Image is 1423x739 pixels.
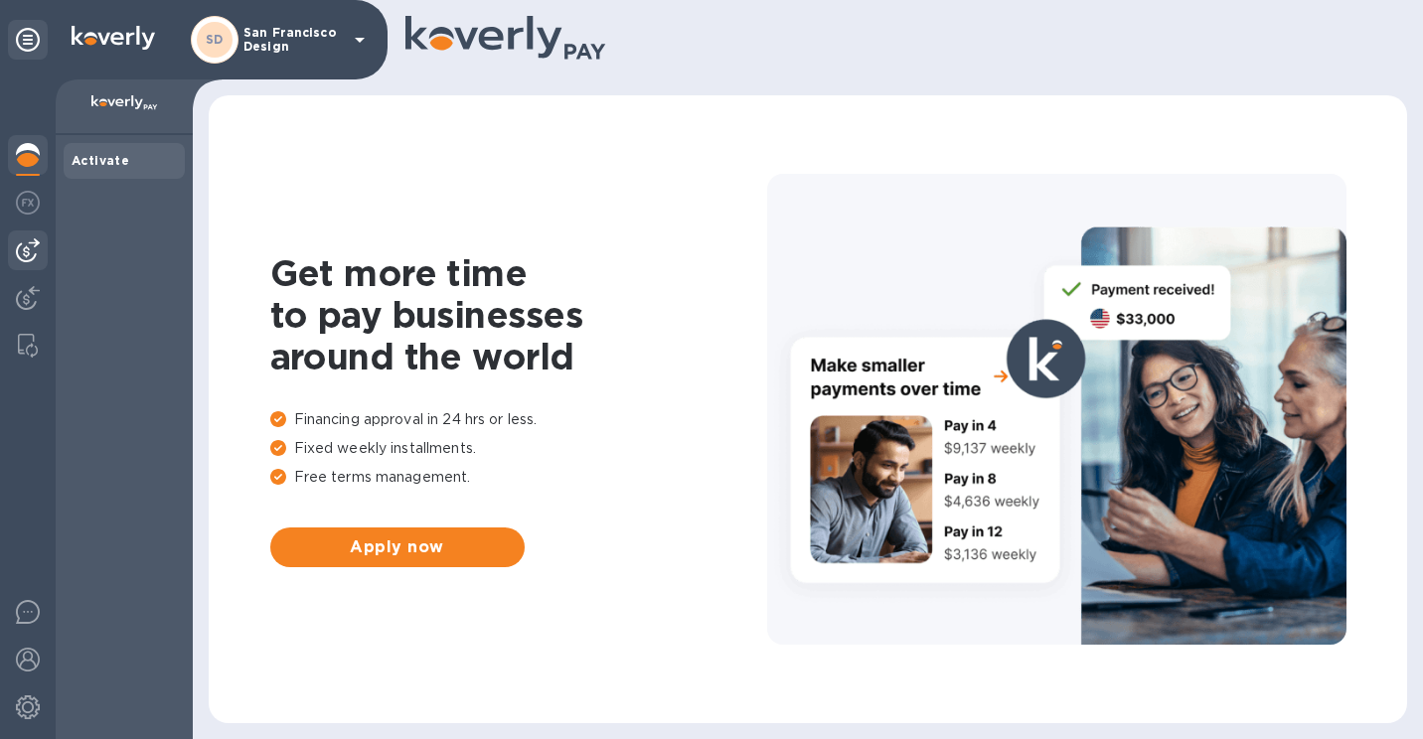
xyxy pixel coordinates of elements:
b: SD [206,32,224,47]
img: Foreign exchange [16,191,40,215]
h1: Get more time to pay businesses around the world [270,252,767,377]
span: Apply now [286,535,509,559]
div: Unpin categories [8,20,48,60]
p: Free terms management. [270,467,767,488]
b: Activate [72,153,129,168]
button: Apply now [270,527,525,567]
p: Fixed weekly installments. [270,438,767,459]
p: San Francisco Design [243,26,343,54]
p: Financing approval in 24 hrs or less. [270,409,767,430]
img: Logo [72,26,155,50]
